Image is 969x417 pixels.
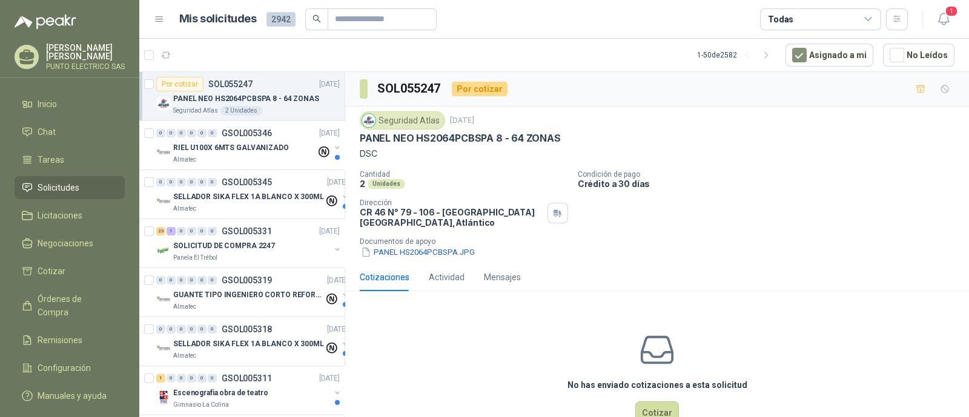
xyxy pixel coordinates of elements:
[173,253,217,263] p: Panela El Trébol
[38,292,113,319] span: Órdenes de Compra
[327,275,348,286] p: [DATE]
[360,179,365,189] p: 2
[15,287,125,324] a: Órdenes de Compra
[177,325,186,333] div: 0
[173,204,196,214] p: Almatec
[156,224,342,263] a: 23 1 0 0 0 0 GSOL005331[DATE] Company LogoSOLICITUD DE COMPRA 2247Panela El Trébol
[208,325,217,333] div: 0
[377,79,442,98] h3: SOL055247
[156,322,350,361] a: 0 0 0 0 0 0 GSOL005318[DATE] Company LogoSELLADOR SIKA FLEX 1A BLANCO X 300MLAlmatec
[15,204,125,227] a: Licitaciones
[38,153,64,166] span: Tareas
[15,232,125,255] a: Negociaciones
[327,324,348,335] p: [DATE]
[167,325,176,333] div: 0
[167,227,176,235] div: 1
[156,194,171,209] img: Company Logo
[187,325,196,333] div: 0
[187,374,196,383] div: 0
[578,170,964,179] p: Condición de pago
[173,351,196,361] p: Almatec
[156,175,350,214] a: 0 0 0 0 0 0 GSOL005345[DATE] Company LogoSELLADOR SIKA FLEX 1A BLANCO X 300MLAlmatec
[156,341,171,356] img: Company Logo
[167,129,176,137] div: 0
[327,177,348,188] p: [DATE]
[360,132,561,145] p: PANEL NEO HS2064PCBSPA 8 - 64 ZONAS
[785,44,873,67] button: Asignado a mi
[15,176,125,199] a: Solicitudes
[768,13,793,26] div: Todas
[173,142,289,154] p: RIEL U100X 6MTS GALVANIZADO
[156,77,203,91] div: Por cotizar
[360,207,543,228] p: CR 46 N° 79 - 106 - [GEOGRAPHIC_DATA] [GEOGRAPHIC_DATA] , Atlántico
[187,129,196,137] div: 0
[38,181,79,194] span: Solicitudes
[222,374,272,383] p: GSOL005311
[484,271,521,284] div: Mensajes
[15,120,125,143] a: Chat
[197,178,207,186] div: 0
[173,302,196,312] p: Almatec
[173,191,324,203] p: SELLADOR SIKA FLEX 1A BLANCO X 300ML
[360,147,954,160] p: DSC
[173,338,324,350] p: SELLADOR SIKA FLEX 1A BLANCO X 300ML
[156,129,165,137] div: 0
[15,93,125,116] a: Inicio
[360,111,445,130] div: Seguridad Atlas
[173,93,319,105] p: PANEL NEO HS2064PCBSPA 8 - 64 ZONAS
[222,227,272,235] p: GSOL005331
[156,227,165,235] div: 23
[177,374,186,383] div: 0
[156,96,171,111] img: Company Logo
[38,264,65,278] span: Cotizar
[187,227,196,235] div: 0
[177,129,186,137] div: 0
[156,145,171,160] img: Company Logo
[173,155,196,165] p: Almatec
[156,178,165,186] div: 0
[177,178,186,186] div: 0
[173,106,218,116] p: Seguridad Atlas
[46,63,125,70] p: PUNTO ELECTRICO SAS
[139,72,345,121] a: Por cotizarSOL055247[DATE] Company LogoPANEL NEO HS2064PCBSPA 8 - 64 ZONASSeguridad Atlas2 Unidades
[38,389,107,402] span: Manuales y ayuda
[578,179,964,189] p: Crédito a 30 días
[208,129,217,137] div: 0
[197,276,207,284] div: 0
[197,374,207,383] div: 0
[156,276,165,284] div: 0
[220,106,262,116] div: 2 Unidades
[222,325,272,333] p: GSOL005318
[173,387,268,399] p: Escenografia obra de teatro
[208,227,217,235] div: 0
[156,243,171,258] img: Company Logo
[173,400,229,410] p: Gimnasio La Colina
[197,227,207,235] div: 0
[319,373,340,384] p: [DATE]
[15,15,76,29] img: Logo peakr
[187,276,196,284] div: 0
[208,276,217,284] div: 0
[222,129,272,137] p: GSOL005346
[179,10,257,28] h1: Mis solicitudes
[38,361,91,375] span: Configuración
[197,129,207,137] div: 0
[156,273,350,312] a: 0 0 0 0 0 0 GSOL005319[DATE] Company LogoGUANTE TIPO INGENIERO CORTO REFORZADOAlmatec
[177,227,186,235] div: 0
[429,271,465,284] div: Actividad
[313,15,321,23] span: search
[15,384,125,407] a: Manuales y ayuda
[38,333,82,347] span: Remisiones
[156,390,171,405] img: Company Logo
[208,374,217,383] div: 0
[177,276,186,284] div: 0
[452,82,508,96] div: Por cotizar
[208,80,253,88] p: SOL055247
[46,44,125,61] p: [PERSON_NAME] [PERSON_NAME]
[173,240,275,252] p: SOLICITUD DE COMPRA 2247
[360,170,568,179] p: Cantidad
[15,329,125,352] a: Remisiones
[156,126,342,165] a: 0 0 0 0 0 0 GSOL005346[DATE] Company LogoRIEL U100X 6MTS GALVANIZADOAlmatec
[945,5,958,17] span: 1
[450,115,474,126] p: [DATE]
